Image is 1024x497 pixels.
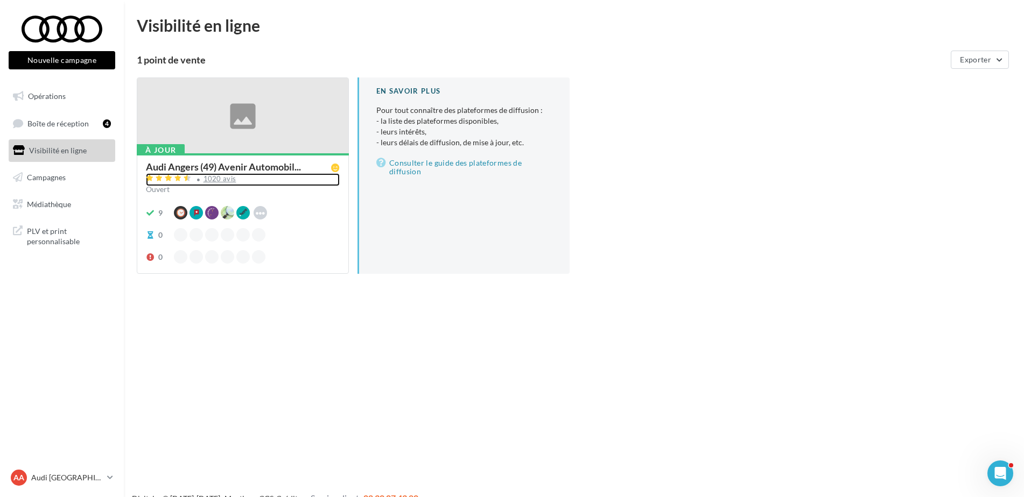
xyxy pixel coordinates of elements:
button: Nouvelle campagne [9,51,115,69]
iframe: Intercom live chat [987,460,1013,486]
li: - leurs intérêts, [376,126,552,137]
a: Médiathèque [6,193,117,216]
a: PLV et print personnalisable [6,219,117,251]
div: 0 [158,252,163,262]
div: En savoir plus [376,86,552,96]
p: Audi [GEOGRAPHIC_DATA] [31,472,103,483]
span: Opérations [28,91,66,101]
span: Boîte de réception [27,118,89,127]
li: - la liste des plateformes disponibles, [376,116,552,126]
p: Pour tout connaître des plateformes de diffusion : [376,105,552,148]
div: À jour [137,144,185,156]
div: 1020 avis [204,175,236,182]
span: Ouvert [146,184,170,194]
li: - leurs délais de diffusion, de mise à jour, etc. [376,137,552,148]
div: Visibilité en ligne [137,17,1011,33]
a: Boîte de réception4 [6,112,117,135]
span: Visibilité en ligne [29,146,87,155]
a: Opérations [6,85,117,108]
a: Campagnes [6,166,117,189]
div: 9 [158,208,163,218]
a: AA Audi [GEOGRAPHIC_DATA] [9,467,115,488]
span: Audi Angers (49) Avenir Automobil... [146,162,301,172]
a: Visibilité en ligne [6,139,117,162]
span: Médiathèque [27,199,71,208]
span: Exporter [960,55,991,64]
a: Consulter le guide des plateformes de diffusion [376,157,552,178]
div: 0 [158,230,163,240]
span: PLV et print personnalisable [27,224,111,247]
button: Exporter [951,51,1009,69]
div: 4 [103,119,111,128]
div: 1 point de vente [137,55,946,65]
a: 1020 avis [146,173,340,186]
span: AA [13,472,24,483]
span: Campagnes [27,173,66,182]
